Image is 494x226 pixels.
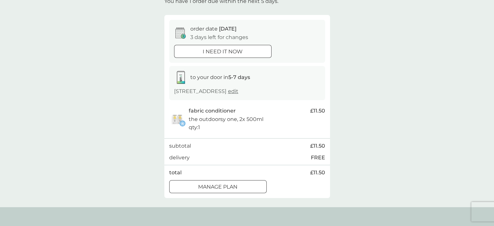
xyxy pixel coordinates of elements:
[174,87,238,96] p: [STREET_ADDRESS]
[189,115,263,124] p: the outdoorsy one, 2x 500ml
[311,153,325,162] p: FREE
[310,142,325,150] span: £11.50
[169,180,267,193] button: Manage plan
[174,45,272,58] button: i need it now
[169,168,182,177] p: total
[169,142,191,150] p: subtotal
[203,47,243,56] p: i need it now
[228,74,250,80] strong: 5-7 days
[228,88,238,94] a: edit
[219,26,236,32] span: [DATE]
[190,33,248,42] p: 3 days left for changes
[189,123,200,132] p: qty : 1
[198,183,237,191] p: Manage plan
[190,74,250,80] span: to your door in
[190,25,236,33] p: order date
[169,153,190,162] p: delivery
[310,168,325,177] span: £11.50
[189,107,236,115] p: fabric conditioner
[310,107,325,115] span: £11.50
